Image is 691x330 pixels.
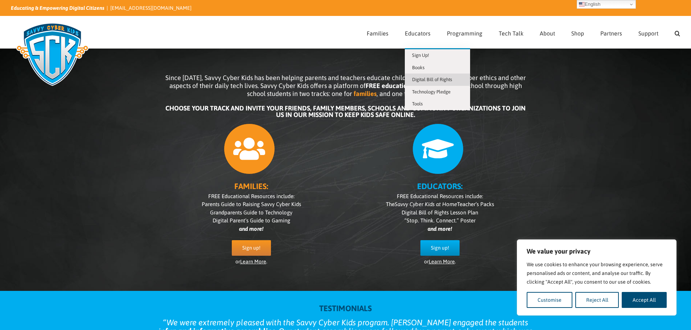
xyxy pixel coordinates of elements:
a: Learn More [240,259,266,264]
a: Books [405,62,470,74]
p: We value your privacy [527,247,667,256]
span: Technology Pledge [412,89,451,95]
b: families [354,90,377,97]
span: Digital Bill of Rights [412,77,452,82]
a: Sign up! [232,240,271,256]
span: Digital Parent’s Guide to Gaming [213,217,290,224]
nav: Main Menu [367,16,680,48]
a: Technology Pledge [405,86,470,98]
img: Savvy Cyber Kids Logo [11,18,94,91]
span: Educators [405,30,431,36]
b: CHOOSE YOUR TRACK AND INVITE YOUR FRIENDS, FAMILY MEMBERS, SCHOOLS AND COMMUNITY ORGANIZATIONS TO... [165,104,526,118]
img: en [579,1,585,7]
a: Tools [405,98,470,110]
a: Partners [600,16,622,48]
span: Shop [571,30,584,36]
a: Programming [447,16,482,48]
span: , and one for [377,90,412,97]
a: Sign up! [420,240,460,256]
span: Sign Up! [412,53,429,58]
a: Learn More [429,259,455,264]
i: Savvy Cyber Kids at Home [395,201,457,207]
a: Digital Bill of Rights [405,74,470,86]
span: “Stop. Think. Connect.” Poster [404,217,476,224]
b: FAMILIES: [234,181,268,191]
button: Customise [527,292,572,308]
span: Books [412,65,424,70]
b: EDUCATORS: [417,181,462,191]
span: Support [638,30,658,36]
i: and more! [239,226,263,232]
span: Families [367,30,388,36]
a: Shop [571,16,584,48]
a: [EMAIL_ADDRESS][DOMAIN_NAME] [110,5,192,11]
span: Partners [600,30,622,36]
span: FREE Educational Resources include: [208,193,295,199]
a: Support [638,16,658,48]
a: Sign Up! [405,49,470,62]
span: Sign up! [431,245,449,251]
span: or . [424,259,456,264]
span: Since [DATE], Savvy Cyber Kids has been helping parents and teachers educate children in cyber sa... [165,74,526,97]
a: Search [675,16,680,48]
span: Sign up! [242,245,260,251]
b: FREE educational resources [366,82,445,89]
i: and more! [428,226,452,232]
span: Grandparents Guide to Technology [210,209,292,216]
span: FREE Educational Resources include: [397,193,483,199]
span: About [540,30,555,36]
span: Digital Bill of Rights Lesson Plan [402,209,478,216]
i: Educating & Empowering Digital Citizens [11,5,104,11]
span: Tools [412,101,423,106]
span: Parents Guide to Raising Savvy Cyber Kids [202,201,301,207]
span: Programming [447,30,482,36]
p: We use cookies to enhance your browsing experience, serve personalised ads or content, and analys... [527,260,667,286]
a: Tech Talk [499,16,523,48]
span: or . [235,259,267,264]
span: The Teacher’s Packs [386,201,494,207]
button: Accept All [622,292,667,308]
button: Reject All [575,292,619,308]
a: Families [367,16,388,48]
span: Tech Talk [499,30,523,36]
strong: TESTIMONIALS [319,304,372,313]
a: About [540,16,555,48]
a: Educators [405,16,431,48]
